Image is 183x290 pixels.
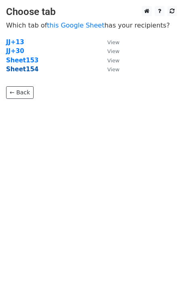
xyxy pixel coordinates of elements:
a: View [99,47,119,55]
small: View [107,66,119,72]
iframe: Chat Widget [143,251,183,290]
a: Sheet154 [6,66,38,73]
small: View [107,39,119,45]
small: View [107,58,119,64]
a: Sheet153 [6,57,38,64]
small: View [107,48,119,54]
a: this Google Sheet [47,21,104,29]
p: Which tab of has your recipients? [6,21,177,30]
a: JJ+13 [6,38,24,46]
h3: Choose tab [6,6,177,18]
a: ← Back [6,86,34,99]
a: JJ+30 [6,47,24,55]
a: View [99,38,119,46]
a: View [99,57,119,64]
a: View [99,66,119,73]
